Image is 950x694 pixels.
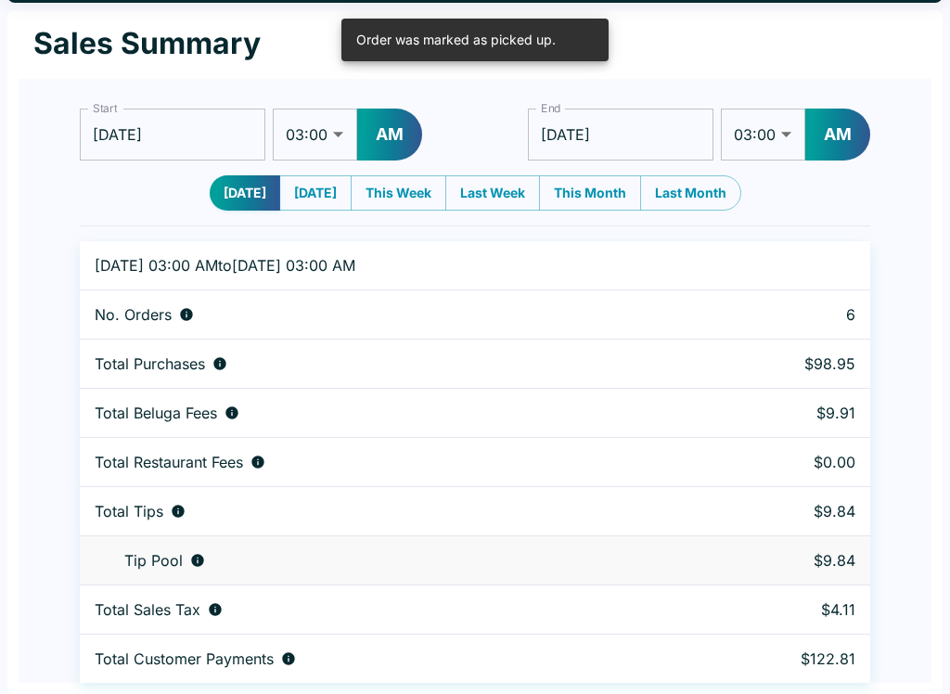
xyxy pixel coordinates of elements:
[95,305,172,324] p: No. Orders
[95,453,243,471] p: Total Restaurant Fees
[93,100,117,116] label: Start
[95,551,677,570] div: Tips unclaimed by a waiter
[279,175,352,211] button: [DATE]
[95,453,677,471] div: Fees paid by diners to restaurant
[95,354,677,373] div: Aggregate order subtotals
[707,649,855,668] p: $122.81
[640,175,741,211] button: Last Month
[95,354,205,373] p: Total Purchases
[707,354,855,373] p: $98.95
[707,502,855,520] p: $9.84
[707,600,855,619] p: $4.11
[528,109,713,161] input: Choose date, selected date is Sep 13, 2025
[95,404,217,422] p: Total Beluga Fees
[357,109,422,161] button: AM
[445,175,540,211] button: Last Week
[210,175,280,211] button: [DATE]
[33,25,261,62] h1: Sales Summary
[124,551,183,570] p: Tip Pool
[80,109,265,161] input: Choose date, selected date is Sep 12, 2025
[95,502,677,520] div: Combined individual and pooled tips
[539,175,641,211] button: This Month
[805,109,870,161] button: AM
[707,305,855,324] p: 6
[95,649,274,668] p: Total Customer Payments
[95,600,677,619] div: Sales tax paid by diners
[95,600,200,619] p: Total Sales Tax
[356,24,556,56] div: Order was marked as picked up.
[541,100,561,116] label: End
[707,404,855,422] p: $9.91
[95,404,677,422] div: Fees paid by diners to Beluga
[707,453,855,471] p: $0.00
[351,175,446,211] button: This Week
[95,649,677,668] div: Total amount paid for orders by diners
[95,256,677,275] p: [DATE] 03:00 AM to [DATE] 03:00 AM
[95,502,163,520] p: Total Tips
[95,305,677,324] div: Number of orders placed
[707,551,855,570] p: $9.84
